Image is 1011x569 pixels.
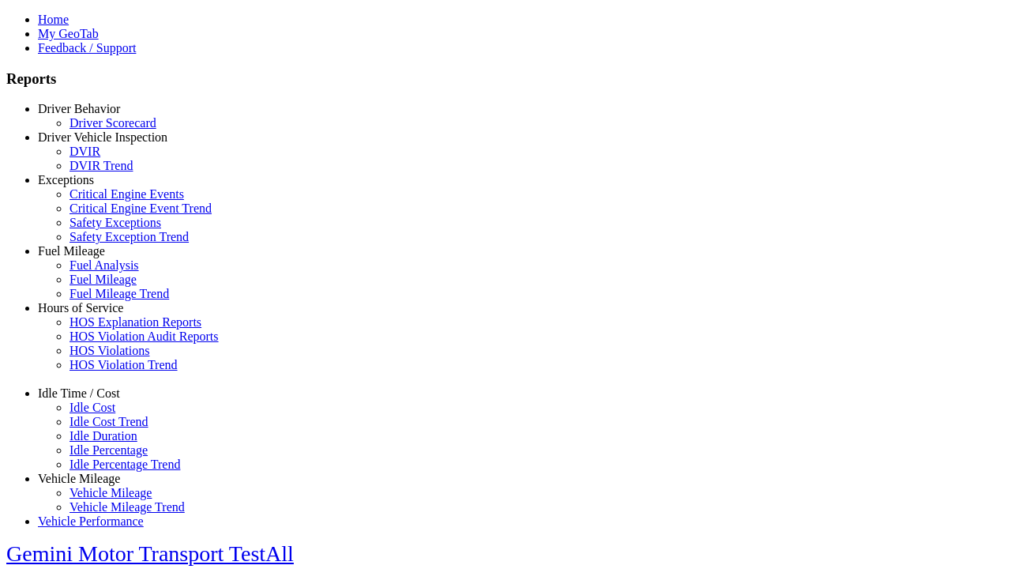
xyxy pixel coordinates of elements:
[70,443,148,457] a: Idle Percentage
[70,216,161,229] a: Safety Exceptions
[70,500,185,514] a: Vehicle Mileage Trend
[38,27,99,40] a: My GeoTab
[70,344,149,357] a: HOS Violations
[70,287,169,300] a: Fuel Mileage Trend
[70,202,212,215] a: Critical Engine Event Trend
[70,401,115,414] a: Idle Cost
[38,173,94,187] a: Exceptions
[38,472,120,485] a: Vehicle Mileage
[70,187,184,201] a: Critical Engine Events
[70,230,189,243] a: Safety Exception Trend
[70,330,219,343] a: HOS Violation Audit Reports
[70,458,180,471] a: Idle Percentage Trend
[70,358,178,371] a: HOS Violation Trend
[6,70,1005,88] h3: Reports
[70,159,133,172] a: DVIR Trend
[38,102,120,115] a: Driver Behavior
[70,258,139,272] a: Fuel Analysis
[38,41,136,55] a: Feedback / Support
[70,429,137,443] a: Idle Duration
[70,486,152,499] a: Vehicle Mileage
[6,541,294,566] a: Gemini Motor Transport TestAll
[38,13,69,26] a: Home
[38,301,123,315] a: Hours of Service
[70,415,148,428] a: Idle Cost Trend
[38,244,105,258] a: Fuel Mileage
[70,145,100,158] a: DVIR
[70,116,156,130] a: Driver Scorecard
[38,386,120,400] a: Idle Time / Cost
[70,315,201,329] a: HOS Explanation Reports
[70,273,137,286] a: Fuel Mileage
[38,514,144,528] a: Vehicle Performance
[38,130,167,144] a: Driver Vehicle Inspection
